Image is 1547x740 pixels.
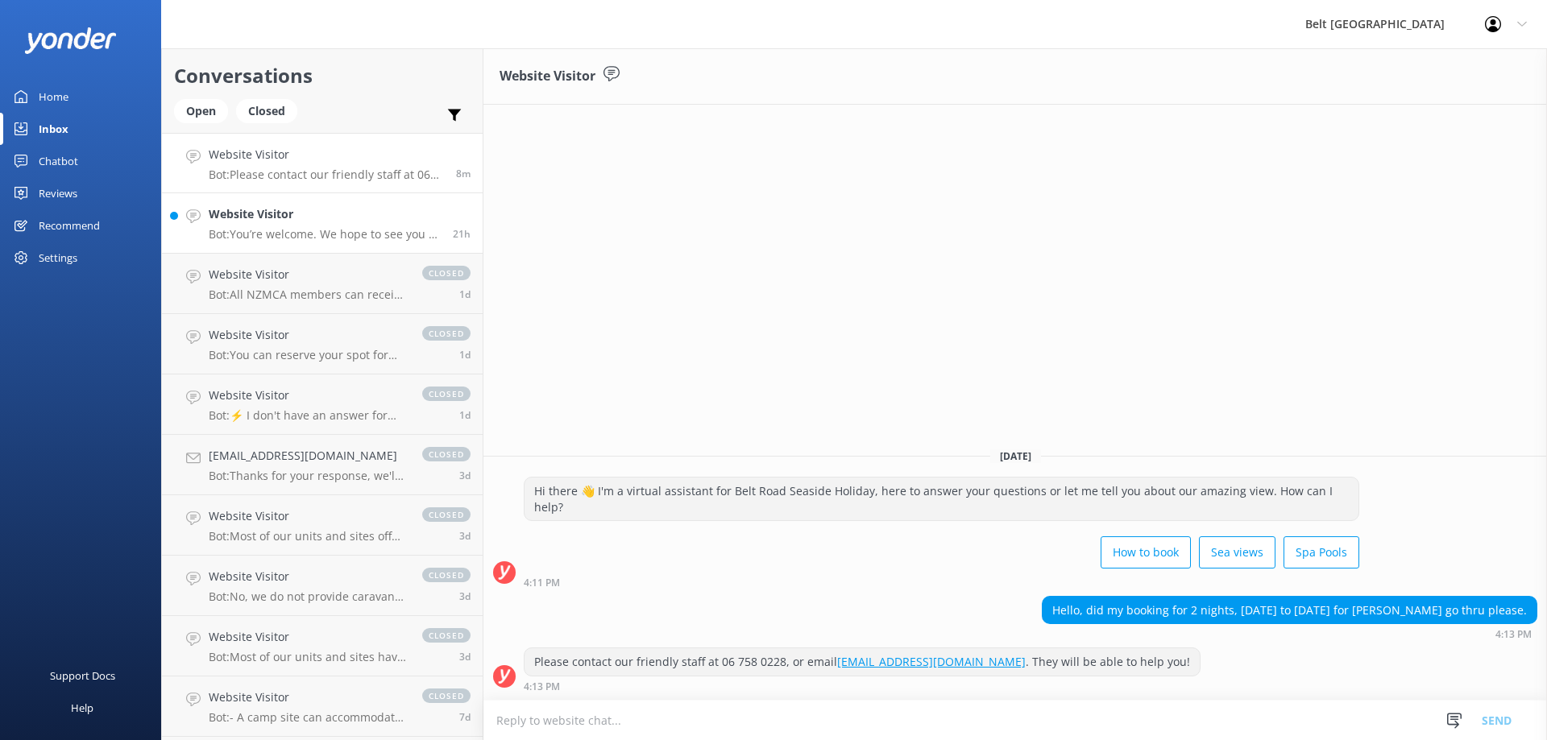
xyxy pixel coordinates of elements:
[162,193,483,254] a: Website VisitorBot:You’re welcome. We hope to see you at [GEOGRAPHIC_DATA]!21h
[524,682,560,692] strong: 4:13 PM
[525,477,1358,520] div: Hi there 👋 I'm a virtual assistant for Belt Road Seaside Holiday, here to answer your questions o...
[459,408,471,422] span: Aug 19 2025 04:40pm (UTC +12:00) Pacific/Auckland
[209,205,441,223] h4: Website Visitor
[209,167,444,182] p: Bot: Please contact our friendly staff at 06 758 0228, or email [EMAIL_ADDRESS][DOMAIN_NAME]. The...
[209,628,406,646] h4: Website Visitor
[39,145,78,177] div: Chatbot
[209,589,406,604] p: Bot: No, we do not provide caravans or motorhomes.
[209,348,406,362] p: Bot: You can reserve your spot for the spa pools by booking online at [URL][DOMAIN_NAME].
[422,507,471,522] span: closed
[1199,536,1275,568] button: Sea views
[525,648,1200,676] div: Please contact our friendly staff at 06 758 0228, or email . They will be able to help you!
[236,99,297,123] div: Closed
[524,577,1359,588] div: Aug 21 2025 04:11pm (UTC +12:00) Pacific/Auckland
[209,387,406,404] h4: Website Visitor
[209,146,444,163] h4: Website Visitor
[1043,597,1537,624] div: Hello, did my booking for 2 nights, [DATE] to [DATE] for [PERSON_NAME] go thru please.
[524,680,1201,692] div: Aug 21 2025 04:13pm (UTC +12:00) Pacific/Auckland
[174,60,471,91] h2: Conversations
[1284,536,1359,568] button: Spa Pools
[174,99,228,123] div: Open
[459,287,471,301] span: Aug 20 2025 04:08pm (UTC +12:00) Pacific/Auckland
[162,374,483,435] a: Website VisitorBot:⚡ I don't have an answer for that in my knowledge base. Please try and rephras...
[422,387,471,401] span: closed
[422,688,471,703] span: closed
[990,449,1041,463] span: [DATE]
[39,242,77,274] div: Settings
[459,348,471,362] span: Aug 19 2025 04:54pm (UTC +12:00) Pacific/Auckland
[453,227,471,241] span: Aug 20 2025 06:23pm (UTC +12:00) Pacific/Auckland
[209,408,406,423] p: Bot: ⚡ I don't have an answer for that in my knowledge base. Please try and rephrase your questio...
[459,650,471,664] span: Aug 18 2025 06:13am (UTC +12:00) Pacific/Auckland
[162,556,483,616] a: Website VisitorBot:No, we do not provide caravans or motorhomes.closed3d
[209,266,406,283] h4: Website Visitor
[422,326,471,341] span: closed
[209,287,406,302] p: Bot: All NZMCA members can receive a 10% discount when booking 3 or more nights. Please contact u...
[162,495,483,556] a: Website VisitorBot:Most of our units and sites offer sea views, providing some of the best views ...
[459,469,471,482] span: Aug 18 2025 02:30pm (UTC +12:00) Pacific/Auckland
[459,529,471,543] span: Aug 18 2025 02:05pm (UTC +12:00) Pacific/Auckland
[162,133,483,193] a: Website VisitorBot:Please contact our friendly staff at 06 758 0228, or email [EMAIL_ADDRESS][DOM...
[209,447,406,465] h4: [EMAIL_ADDRESS][DOMAIN_NAME]
[209,568,406,585] h4: Website Visitor
[209,529,406,544] p: Bot: Most of our units and sites offer sea views, providing some of the best views in town with a...
[236,101,305,119] a: Closed
[162,314,483,374] a: Website VisitorBot:You can reserve your spot for the spa pools by booking online at [URL][DOMAIN_...
[422,568,471,582] span: closed
[209,688,406,706] h4: Website Visitor
[1495,630,1532,639] strong: 4:13 PM
[162,676,483,737] a: Website VisitorBot:- A camp site can accommodate a maximum of 8 people. - Ensuite Cabins and Stan...
[422,266,471,280] span: closed
[174,101,236,119] a: Open
[209,710,406,725] p: Bot: - A camp site can accommodate a maximum of 8 people. - Ensuite Cabins and Standard 4 Berth C...
[209,326,406,344] h4: Website Visitor
[209,227,441,242] p: Bot: You’re welcome. We hope to see you at [GEOGRAPHIC_DATA]!
[422,447,471,461] span: closed
[162,435,483,495] a: [EMAIL_ADDRESS][DOMAIN_NAME]Bot:Thanks for your response, we'll get back to you as soon as we can...
[39,177,77,209] div: Reviews
[39,209,100,242] div: Recommend
[209,507,406,525] h4: Website Visitor
[50,659,115,692] div: Support Docs
[1042,628,1537,639] div: Aug 21 2025 04:13pm (UTC +12:00) Pacific/Auckland
[39,113,68,145] div: Inbox
[500,66,595,87] h3: Website Visitor
[209,650,406,664] p: Bot: Most of our units and sites have sea views, offering the best views in town with amazing sun...
[162,254,483,314] a: Website VisitorBot:All NZMCA members can receive a 10% discount when booking 3 or more nights. Pl...
[459,589,471,603] span: Aug 18 2025 09:34am (UTC +12:00) Pacific/Auckland
[422,628,471,643] span: closed
[39,81,68,113] div: Home
[71,692,93,724] div: Help
[209,469,406,483] p: Bot: Thanks for your response, we'll get back to you as soon as we can during opening hours.
[459,710,471,724] span: Aug 13 2025 04:29pm (UTC +12:00) Pacific/Auckland
[837,654,1026,669] a: [EMAIL_ADDRESS][DOMAIN_NAME]
[24,27,117,54] img: yonder-white-logo.png
[162,616,483,676] a: Website VisitorBot:Most of our units and sites have sea views, offering the best views in town wi...
[456,167,471,180] span: Aug 21 2025 04:13pm (UTC +12:00) Pacific/Auckland
[1101,536,1191,568] button: How to book
[524,578,560,588] strong: 4:11 PM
